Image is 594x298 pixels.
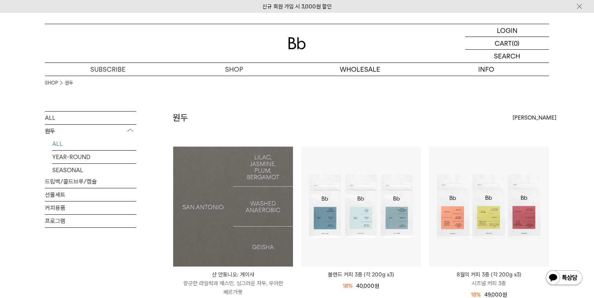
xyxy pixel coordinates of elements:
a: 프로그램 [45,215,136,227]
a: ALL [52,137,136,150]
span: 40,000 [356,283,379,289]
h2: 원두 [173,112,188,124]
p: 시즈널 커피 3종 [429,279,549,288]
img: 블렌드 커피 3종 (각 200g x3) [301,147,421,267]
span: 49,000 [484,291,507,298]
a: 원두 [65,79,73,87]
p: CART [495,37,512,49]
img: 카카오톡 채널 1:1 채팅 버튼 [545,269,583,287]
a: 산 안토니오: 게이샤 [173,147,293,267]
a: SHOP [171,63,297,76]
a: CART (0) [465,37,549,50]
p: 8월의 커피 3종 (각 200g x3) [429,270,549,279]
span: 원 [374,283,379,289]
a: 블렌드 커피 3종 (각 200g x3) [301,270,421,279]
img: 로고 [288,37,306,49]
div: 18% [343,282,353,290]
p: (0) [512,37,519,49]
p: 산 안토니오: 게이샤 [173,270,293,279]
p: SEARCH [494,50,520,63]
p: INFO [423,63,549,76]
p: 향긋한 라일락과 재스민, 싱그러운 자두, 우아한 베르가못 [173,279,293,297]
a: 선물세트 [45,188,136,201]
p: 원두 [45,125,136,138]
a: YEAR-ROUND [52,151,136,163]
a: LOGIN [465,24,549,37]
a: 드립백/콜드브루/캡슐 [45,175,136,188]
span: 원 [502,291,507,298]
span: [PERSON_NAME] [513,113,556,122]
a: SUBSCRIBE [45,63,171,76]
a: 커피용품 [45,201,136,214]
p: LOGIN [497,24,518,37]
p: WHOLESALE [297,63,423,76]
img: 8월의 커피 3종 (각 200g x3) [429,147,549,267]
a: 산 안토니오: 게이샤 향긋한 라일락과 재스민, 싱그러운 자두, 우아한 베르가못 [173,270,293,297]
img: 1000001220_add2_044.jpg [173,147,293,267]
a: 신규 회원 가입 시 3,000원 할인 [262,3,332,10]
a: 8월의 커피 3종 (각 200g x3) 시즈널 커피 3종 [429,270,549,288]
a: SEASONAL [52,164,136,177]
a: SHOP [45,79,58,87]
a: ALL [45,112,136,124]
